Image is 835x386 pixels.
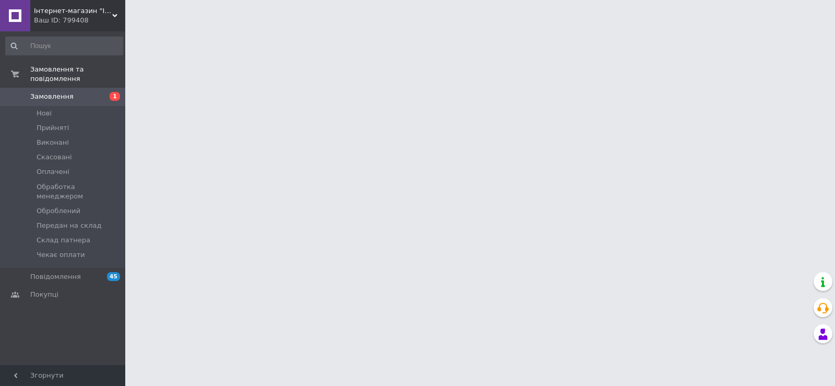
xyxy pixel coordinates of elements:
span: Інтернет-магазин "Ізолон-Вест" [34,6,112,16]
span: Обработка менеджером [37,182,122,201]
span: Нові [37,109,52,118]
span: Замовлення та повідомлення [30,65,125,84]
span: Оплачені [37,167,69,177]
span: Покупці [30,290,58,299]
span: Повідомлення [30,272,81,282]
span: Передан на склад [37,221,101,230]
span: 45 [107,272,120,281]
span: Виконані [37,138,69,147]
span: Склад патнера [37,236,90,245]
span: Замовлення [30,92,74,101]
span: Оброблений [37,206,80,216]
span: Чекає оплати [37,250,85,260]
span: Скасовані [37,153,72,162]
div: Ваш ID: 799408 [34,16,125,25]
span: 1 [110,92,120,101]
input: Пошук [5,37,123,55]
span: Прийняті [37,123,69,133]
